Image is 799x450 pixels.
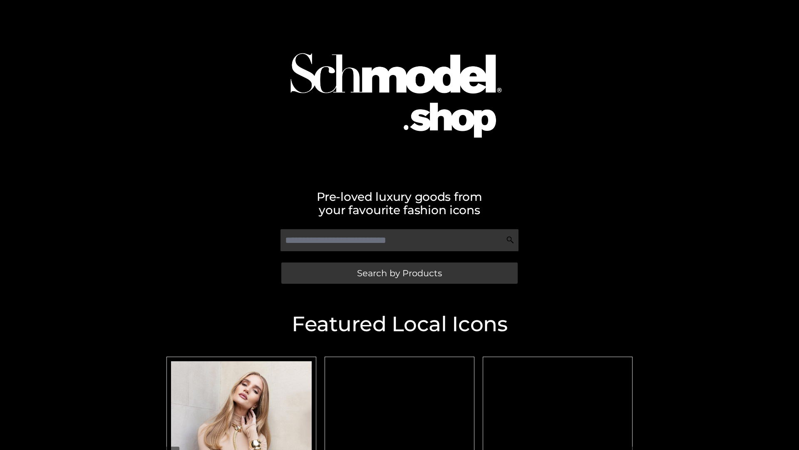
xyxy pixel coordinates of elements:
img: Search Icon [506,236,514,244]
h2: Featured Local Icons​ [162,314,637,335]
span: Search by Products [357,269,442,277]
a: Search by Products [281,262,518,284]
h2: Pre-loved luxury goods from your favourite fashion icons [162,190,637,217]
